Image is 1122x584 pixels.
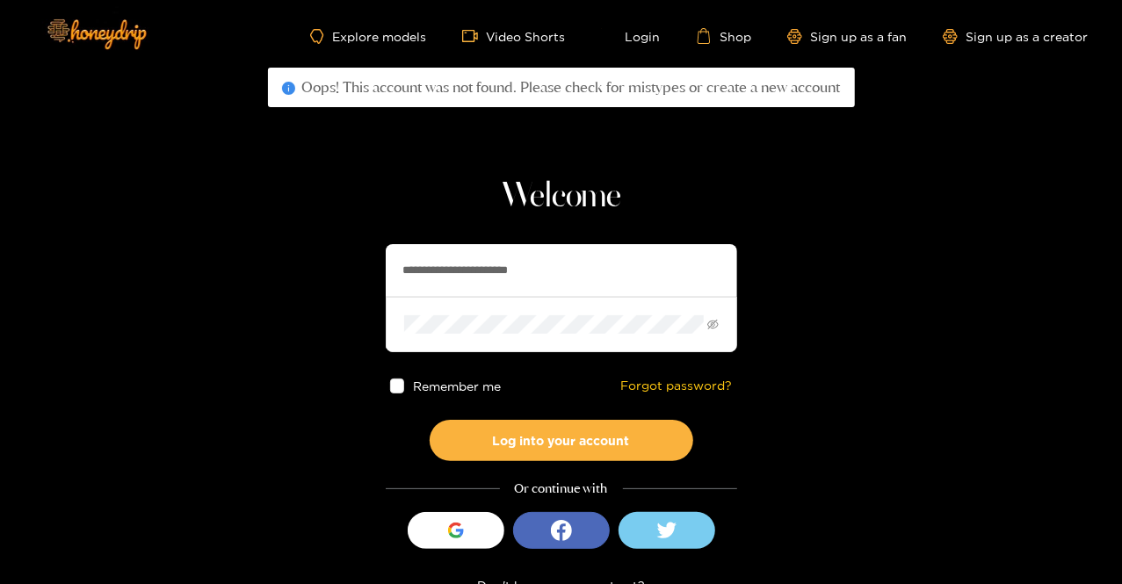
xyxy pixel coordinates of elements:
[430,420,693,461] button: Log into your account
[413,379,501,393] span: Remember me
[462,28,566,44] a: Video Shorts
[621,379,733,393] a: Forgot password?
[310,29,426,44] a: Explore models
[302,78,841,96] span: Oops! This account was not found. Please check for mistypes or create a new account
[386,176,737,218] h1: Welcome
[787,29,908,44] a: Sign up as a fan
[462,28,487,44] span: video-camera
[707,319,719,330] span: eye-invisible
[601,28,661,44] a: Login
[282,82,295,95] span: info-circle
[943,29,1089,44] a: Sign up as a creator
[386,479,737,499] div: Or continue with
[696,28,752,44] a: Shop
